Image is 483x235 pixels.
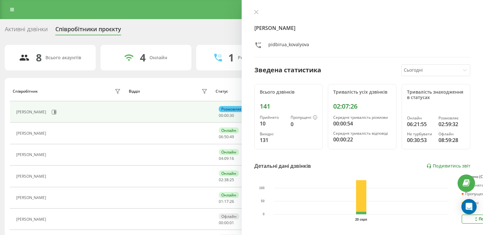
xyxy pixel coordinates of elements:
[333,136,391,143] div: 00:00:22
[254,65,321,75] div: Зведена статистика
[219,221,234,225] div: : :
[219,177,223,182] span: 02
[254,162,311,170] div: Детальні дані дзвінків
[260,103,318,110] div: 141
[219,220,223,225] span: 00
[407,132,433,136] div: Не турбувати
[36,52,42,64] div: 8
[149,55,167,61] div: Онлайн
[16,153,48,157] div: [PERSON_NAME]
[355,218,367,221] text: 20 серп
[438,136,465,144] div: 08:59:28
[129,89,140,94] div: Відділ
[230,134,234,139] span: 49
[260,115,286,120] div: Прийнято
[238,55,269,61] div: Розмовляють
[260,120,286,127] div: 10
[333,120,391,127] div: 00:00:54
[219,106,244,112] div: Розмовляє
[259,186,265,190] text: 100
[230,113,234,118] span: 30
[219,149,239,155] div: Онлайн
[230,199,234,204] span: 26
[333,131,391,136] div: Середня тривалість відповіді
[219,178,234,182] div: : :
[333,115,391,120] div: Середня тривалість розмови
[291,115,317,120] div: Пропущені
[407,89,465,100] div: Тривалість знаходження в статусах
[263,213,265,216] text: 0
[260,132,286,136] div: Вихідні
[268,41,309,51] div: pidbirua_kovalyova
[219,134,223,139] span: 06
[219,156,223,161] span: 04
[140,52,146,64] div: 4
[219,199,234,204] div: : :
[55,26,121,36] div: Співробітники проєкту
[16,196,48,200] div: [PERSON_NAME]
[219,135,234,139] div: : :
[260,89,318,95] div: Всього дзвінків
[224,156,229,161] span: 09
[16,174,48,179] div: [PERSON_NAME]
[16,110,48,114] div: [PERSON_NAME]
[219,199,223,204] span: 01
[224,113,229,118] span: 00
[216,89,228,94] div: Статус
[230,220,234,225] span: 01
[230,177,234,182] span: 25
[224,134,229,139] span: 50
[219,127,239,133] div: Онлайн
[230,156,234,161] span: 16
[291,120,317,128] div: 0
[219,213,239,219] div: Офлайн
[45,55,81,61] div: Всього акаунтів
[224,220,229,225] span: 00
[438,120,465,128] div: 02:59:32
[438,132,465,136] div: Офлайн
[426,163,470,169] a: Подивитись звіт
[261,199,265,203] text: 50
[228,52,234,64] div: 1
[5,26,48,36] div: Активні дзвінки
[219,170,239,176] div: Онлайн
[333,103,391,110] div: 02:07:26
[13,89,38,94] div: Співробітник
[260,136,286,144] div: 131
[224,199,229,204] span: 17
[219,113,234,118] div: : :
[254,24,471,32] h4: [PERSON_NAME]
[407,120,433,128] div: 06:21:55
[407,136,433,144] div: 00:30:53
[333,89,391,95] div: Тривалість усіх дзвінків
[438,116,465,120] div: Розмовляє
[16,217,48,222] div: [PERSON_NAME]
[407,116,433,120] div: Онлайн
[16,131,48,136] div: [PERSON_NAME]
[219,113,223,118] span: 00
[219,156,234,161] div: : :
[224,177,229,182] span: 38
[219,192,239,198] div: Онлайн
[461,199,477,214] div: Open Intercom Messenger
